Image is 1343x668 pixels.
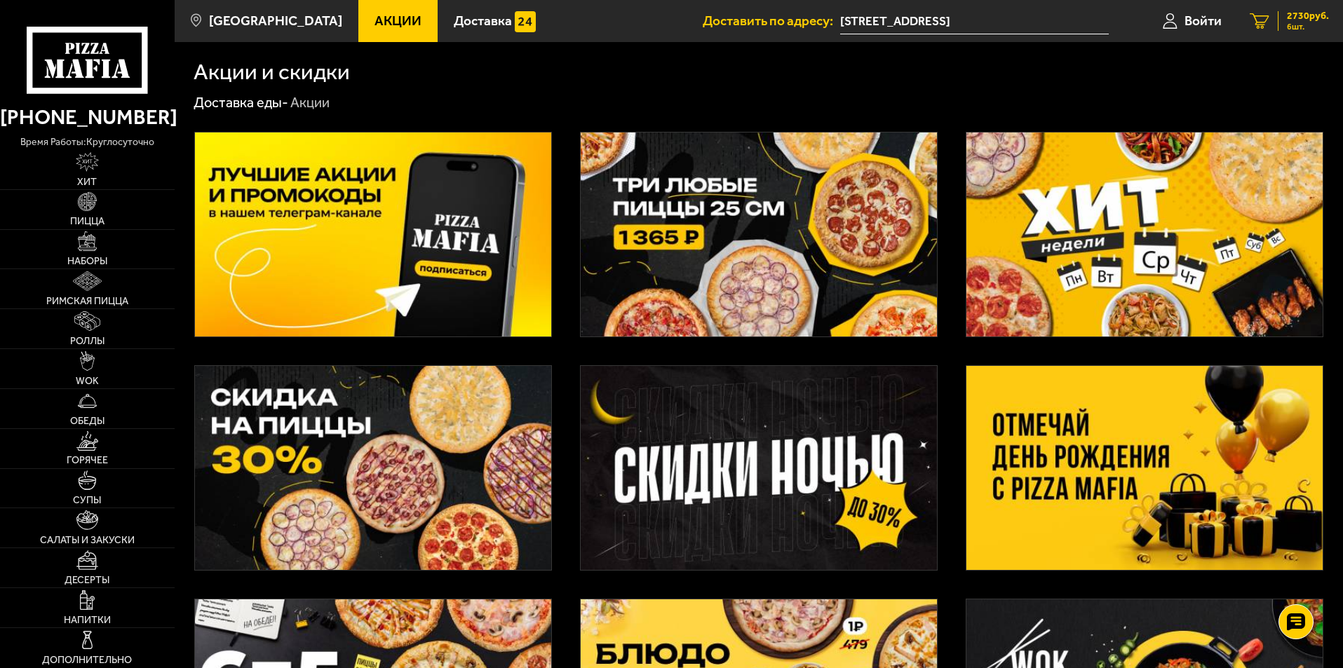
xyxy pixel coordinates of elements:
span: Пицца [70,217,104,226]
input: Ваш адрес доставки [840,8,1109,34]
span: Доставка [454,14,512,27]
span: Наборы [67,257,107,266]
span: Хит [77,177,97,187]
span: [GEOGRAPHIC_DATA] [209,14,342,27]
span: 2730 руб. [1287,11,1329,21]
span: Напитки [64,615,111,625]
img: 15daf4d41897b9f0e9f617042186c801.svg [515,11,536,32]
span: Салаты и закуски [40,536,135,545]
span: Супы [73,496,101,505]
span: Римская пицца [46,296,128,306]
div: Акции [290,94,330,112]
span: 6 шт. [1287,22,1329,31]
span: Роллы [70,336,104,346]
span: Акции [374,14,421,27]
a: Доставка еды- [194,94,288,111]
span: Дополнительно [42,655,132,665]
h1: Акции и скидки [194,61,350,83]
span: Доставить по адресу: [703,14,840,27]
span: Десерты [65,575,109,585]
span: Россия, Санкт-Петербург, Малая Балканская улица, 26В [840,8,1109,34]
span: WOK [76,376,99,386]
span: Горячее [67,456,108,465]
span: Обеды [70,416,104,426]
span: Войти [1185,14,1222,27]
